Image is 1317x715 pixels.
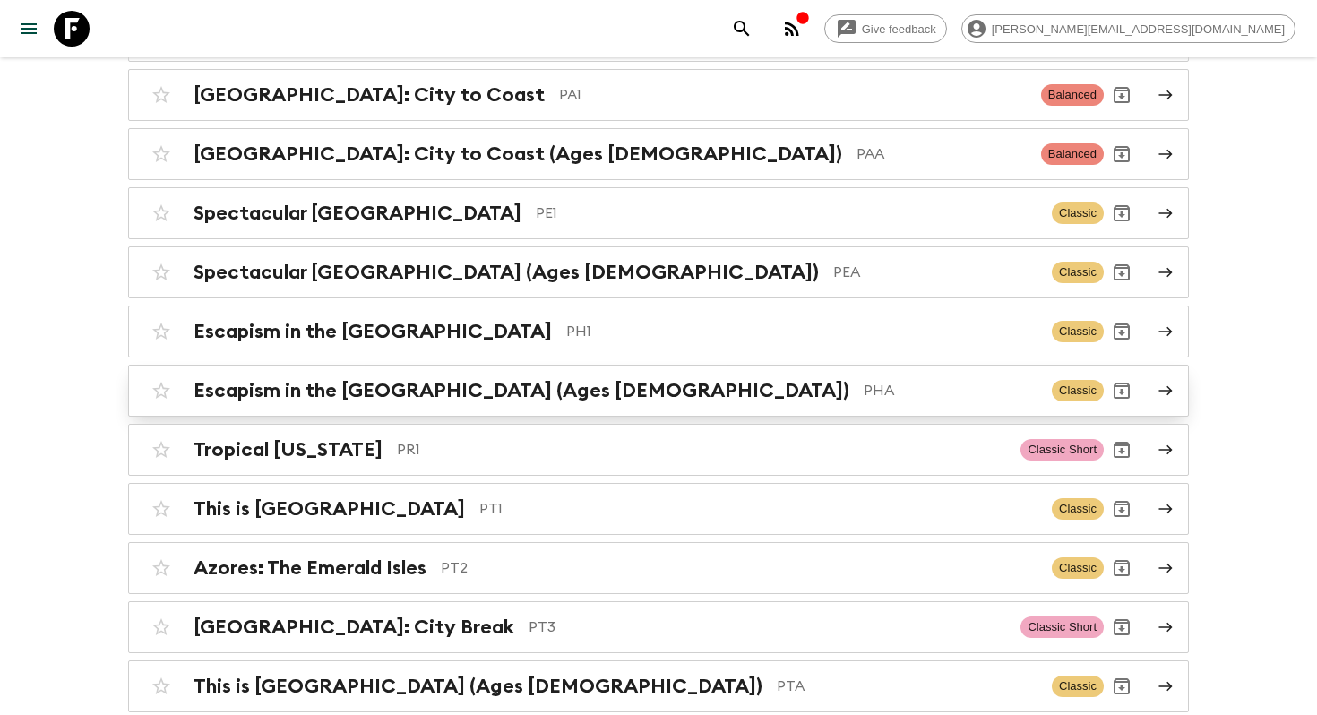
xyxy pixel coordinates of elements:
button: Archive [1104,373,1140,409]
h2: Azores: The Emerald Isles [194,556,426,580]
a: [GEOGRAPHIC_DATA]: City to Coast (Ages [DEMOGRAPHIC_DATA])PAABalancedArchive [128,128,1189,180]
span: Classic [1052,557,1104,579]
span: Classic [1052,380,1104,401]
p: PEA [833,262,1037,283]
a: Tropical [US_STATE]PR1Classic ShortArchive [128,424,1189,476]
span: Give feedback [852,22,946,36]
button: search adventures [724,11,760,47]
button: Archive [1104,77,1140,113]
button: Archive [1104,195,1140,231]
a: This is [GEOGRAPHIC_DATA] (Ages [DEMOGRAPHIC_DATA])PTAClassicArchive [128,660,1189,712]
span: [PERSON_NAME][EMAIL_ADDRESS][DOMAIN_NAME] [982,22,1295,36]
a: Spectacular [GEOGRAPHIC_DATA]PE1ClassicArchive [128,187,1189,239]
button: Archive [1104,136,1140,172]
a: Azores: The Emerald IslesPT2ClassicArchive [128,542,1189,594]
h2: [GEOGRAPHIC_DATA]: City to Coast (Ages [DEMOGRAPHIC_DATA]) [194,142,842,166]
p: PAA [856,143,1027,165]
span: Balanced [1041,143,1104,165]
button: Archive [1104,254,1140,290]
span: Classic Short [1020,439,1104,461]
a: Escapism in the [GEOGRAPHIC_DATA]PH1ClassicArchive [128,306,1189,357]
button: Archive [1104,491,1140,527]
a: [GEOGRAPHIC_DATA]: City to CoastPA1BalancedArchive [128,69,1189,121]
a: This is [GEOGRAPHIC_DATA]PT1ClassicArchive [128,483,1189,535]
button: Archive [1104,432,1140,468]
div: [PERSON_NAME][EMAIL_ADDRESS][DOMAIN_NAME] [961,14,1295,43]
p: PT2 [441,557,1037,579]
h2: Escapism in the [GEOGRAPHIC_DATA] [194,320,552,343]
span: Classic [1052,321,1104,342]
p: PE1 [536,202,1037,224]
button: Archive [1104,668,1140,704]
span: Classic [1052,262,1104,283]
p: PTA [777,676,1037,697]
p: PT1 [479,498,1037,520]
span: Classic Short [1020,616,1104,638]
h2: Tropical [US_STATE] [194,438,383,461]
h2: [GEOGRAPHIC_DATA]: City Break [194,616,514,639]
button: menu [11,11,47,47]
a: Give feedback [824,14,947,43]
h2: This is [GEOGRAPHIC_DATA] (Ages [DEMOGRAPHIC_DATA]) [194,675,762,698]
span: Classic [1052,202,1104,224]
button: Archive [1104,314,1140,349]
a: Escapism in the [GEOGRAPHIC_DATA] (Ages [DEMOGRAPHIC_DATA])PHAClassicArchive [128,365,1189,417]
button: Archive [1104,550,1140,586]
h2: Escapism in the [GEOGRAPHIC_DATA] (Ages [DEMOGRAPHIC_DATA]) [194,379,849,402]
span: Classic [1052,676,1104,697]
h2: This is [GEOGRAPHIC_DATA] [194,497,465,521]
a: [GEOGRAPHIC_DATA]: City BreakPT3Classic ShortArchive [128,601,1189,653]
span: Classic [1052,498,1104,520]
h2: [GEOGRAPHIC_DATA]: City to Coast [194,83,545,107]
p: PHA [864,380,1037,401]
p: PT3 [529,616,1006,638]
h2: Spectacular [GEOGRAPHIC_DATA] (Ages [DEMOGRAPHIC_DATA]) [194,261,819,284]
p: PR1 [397,439,1006,461]
a: Spectacular [GEOGRAPHIC_DATA] (Ages [DEMOGRAPHIC_DATA])PEAClassicArchive [128,246,1189,298]
h2: Spectacular [GEOGRAPHIC_DATA] [194,202,521,225]
p: PA1 [559,84,1027,106]
p: PH1 [566,321,1037,342]
button: Archive [1104,609,1140,645]
span: Balanced [1041,84,1104,106]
